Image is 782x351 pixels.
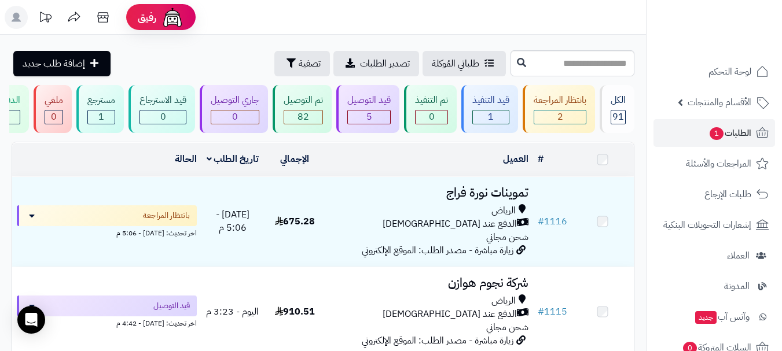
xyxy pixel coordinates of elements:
[98,110,104,124] span: 1
[51,110,57,124] span: 0
[13,51,111,76] a: إضافة طلب جديد
[538,215,567,228] a: #1116
[161,6,184,29] img: ai-face.png
[491,204,516,217] span: الرياض
[360,57,410,71] span: تصدير الطلبات
[87,94,115,107] div: مسترجع
[416,110,447,124] div: 0
[488,110,494,124] span: 1
[334,85,402,133] a: قيد التوصيل 5
[653,272,775,300] a: المدونة
[197,85,270,133] a: جاري التوصيل 0
[45,110,63,124] div: 0
[688,94,751,110] span: الأقسام والمنتجات
[653,211,775,239] a: إشعارات التحويلات البنكية
[520,85,597,133] a: بانتظار المراجعة 2
[275,215,315,228] span: 675.28
[232,110,238,124] span: 0
[727,247,750,264] span: العملاء
[211,110,259,124] div: 0
[143,210,190,221] span: بانتظار المراجعة
[23,57,85,71] span: إضافة طلب جديد
[538,215,544,228] span: #
[653,150,775,178] a: المراجعات والأسئلة
[473,110,509,124] div: 1
[216,208,249,235] span: [DATE] - 5:06 م
[140,110,186,124] div: 0
[402,85,459,133] a: تم التنفيذ 0
[538,305,544,319] span: #
[597,85,637,133] a: الكل91
[270,85,334,133] a: تم التوصيل 82
[153,300,190,312] span: قيد التوصيل
[362,334,513,348] span: زيارة مباشرة - مصدر الطلب: الموقع الإلكتروني
[686,156,751,172] span: المراجعات والأسئلة
[31,6,60,32] a: تحديثات المنصة
[486,320,528,334] span: شحن مجاني
[710,127,724,140] span: 1
[557,110,563,124] span: 2
[139,94,186,107] div: قيد الاسترجاع
[538,152,544,166] a: #
[383,217,517,231] span: الدفع عند [DEMOGRAPHIC_DATA]
[491,294,516,308] span: الرياض
[708,64,751,80] span: لوحة التحكم
[486,230,528,244] span: شحن مجاني
[331,276,528,290] h3: شركة نجوم هوازن
[17,316,197,328] div: اخر تحديث: [DATE] - 4:42 م
[472,94,509,107] div: قيد التنفيذ
[17,306,45,334] div: Open Intercom Messenger
[653,119,775,147] a: الطلبات1
[88,110,115,124] div: 1
[31,85,74,133] a: ملغي 0
[538,305,567,319] a: #1115
[284,94,323,107] div: تم التوصيل
[534,94,586,107] div: بانتظار المراجعة
[331,186,528,199] h3: تموينات نورة فراج
[703,32,771,57] img: logo-2.png
[459,85,520,133] a: قيد التنفيذ 1
[694,309,750,325] span: وآتس آب
[298,110,309,124] span: 82
[362,243,513,257] span: زيارة مباشرة - مصدر الطلب: الموقع الإلكتروني
[612,110,624,124] span: 91
[160,110,166,124] span: 0
[211,94,259,107] div: جاري التوصيل
[503,152,528,166] a: العميل
[299,57,321,71] span: تصفية
[704,186,751,202] span: طلبات الإرجاع
[175,152,197,166] a: الحالة
[429,110,435,124] span: 0
[611,94,626,107] div: الكل
[74,85,126,133] a: مسترجع 1
[347,94,391,107] div: قيد التوصيل
[695,311,717,324] span: جديد
[274,51,330,76] button: تصفية
[708,125,751,141] span: الطلبات
[275,305,315,319] span: 910.51
[206,305,259,319] span: اليوم - 3:23 م
[348,110,390,124] div: 5
[383,308,517,321] span: الدفع عند [DEMOGRAPHIC_DATA]
[534,110,586,124] div: 2
[663,217,751,233] span: إشعارات التحويلات البنكية
[333,51,419,76] a: تصدير الطلبات
[280,152,309,166] a: الإجمالي
[432,57,479,71] span: طلباتي المُوكلة
[423,51,506,76] a: طلباتي المُوكلة
[653,58,775,86] a: لوحة التحكم
[415,94,448,107] div: تم التنفيذ
[284,110,322,124] div: 82
[45,94,63,107] div: ملغي
[653,180,775,208] a: طلبات الإرجاع
[366,110,372,124] span: 5
[653,303,775,331] a: وآتس آبجديد
[724,278,750,294] span: المدونة
[207,152,259,166] a: تاريخ الطلب
[17,226,197,238] div: اخر تحديث: [DATE] - 5:06 م
[138,10,156,24] span: رفيق
[126,85,197,133] a: قيد الاسترجاع 0
[653,242,775,269] a: العملاء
